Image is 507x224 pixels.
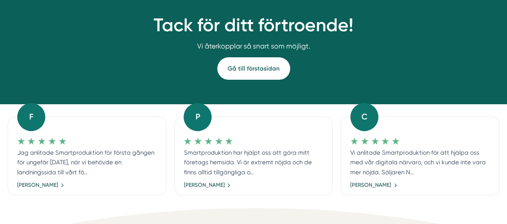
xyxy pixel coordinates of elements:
[184,181,230,189] a: [PERSON_NAME]
[184,148,323,177] p: Smartproduktion har hjälpt oss att göra mitt företags hemsida. Vi är extremt nöjda och de finns a...
[217,57,290,80] a: Gå till förstasidan
[69,41,438,51] p: Vi återkopplar så snart som möjligt.
[350,181,397,189] a: [PERSON_NAME]
[184,103,212,131] div: P
[17,181,64,189] a: [PERSON_NAME]
[69,14,438,36] h1: Tack för ditt förtroende!
[17,103,45,131] div: F
[17,148,157,177] p: Jag anlitade Smartproduktion för första gången för ungefär [DATE], när vi behövde en landningssid...
[350,103,378,131] div: C
[350,148,490,177] p: Vi anlitade Smartproduktion för att hjälpa oss med vår digitala närvaro, och vi kunde inte vara m...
